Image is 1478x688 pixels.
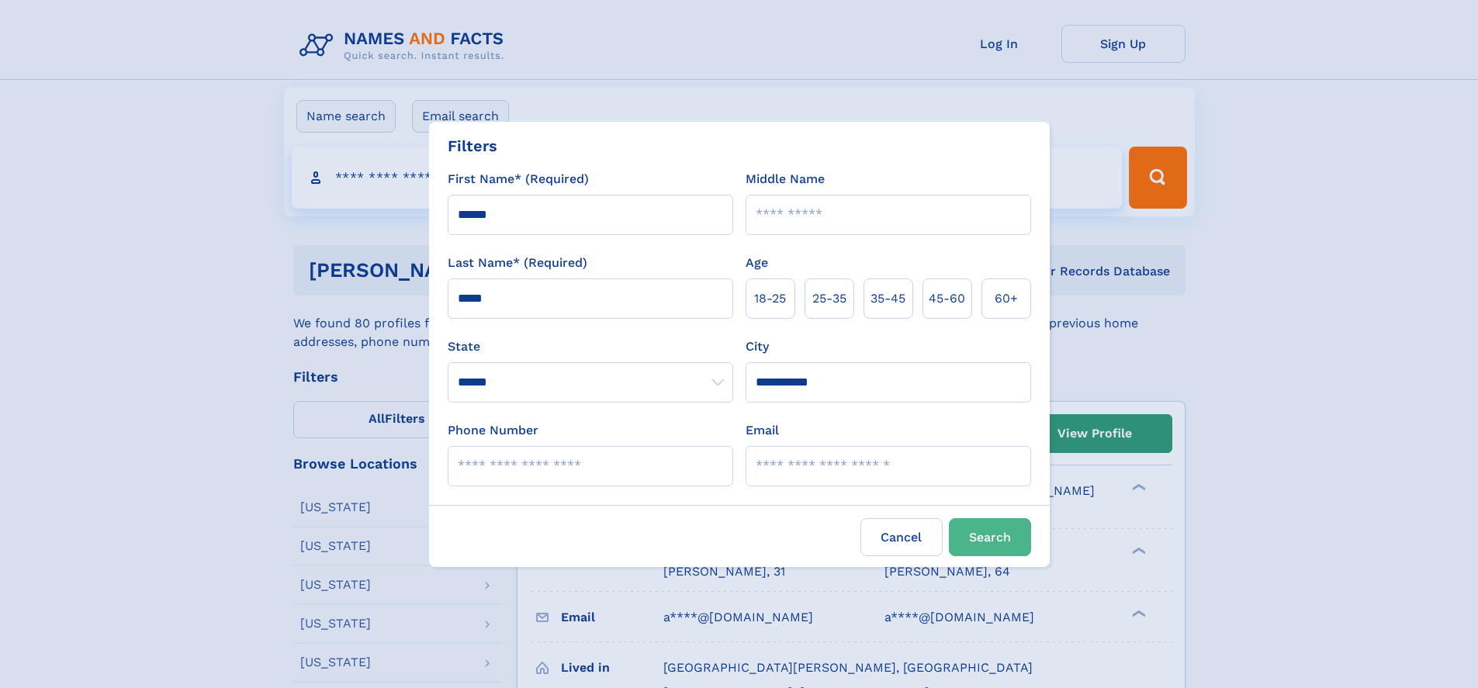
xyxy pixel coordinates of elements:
label: Email [746,421,779,440]
label: State [448,337,733,356]
label: Last Name* (Required) [448,254,587,272]
label: Phone Number [448,421,538,440]
label: City [746,337,769,356]
span: 18‑25 [754,289,786,308]
span: 25‑35 [812,289,846,308]
span: 60+ [995,289,1018,308]
div: Filters [448,134,497,157]
label: Age [746,254,768,272]
button: Search [949,518,1031,556]
label: First Name* (Required) [448,170,589,188]
label: Middle Name [746,170,825,188]
label: Cancel [860,518,943,556]
span: 45‑60 [929,289,965,308]
span: 35‑45 [871,289,905,308]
